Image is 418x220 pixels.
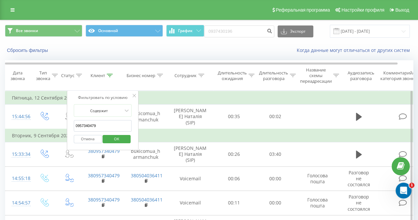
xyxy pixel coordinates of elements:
[396,183,411,198] iframe: Intercom live chat
[213,191,255,215] td: 00:11
[88,172,120,179] a: 380957340479
[255,142,296,167] td: 03:40
[12,110,25,123] div: 15:44:56
[74,94,132,101] div: Фильтровать по условию
[12,148,25,161] div: 15:33:34
[345,70,377,81] div: Аудиозапись разговора
[166,25,204,37] button: График
[409,183,414,188] span: 1
[86,25,163,37] button: Основной
[91,73,105,78] div: Клиент
[204,25,274,37] input: Поиск по номеру
[88,148,120,154] a: 380957340479
[5,25,82,37] button: Все звонки
[131,197,163,203] a: 380504036411
[88,197,120,203] a: 380957340479
[213,142,255,167] td: 00:26
[103,135,131,143] button: OK
[213,166,255,191] td: 00:06
[297,47,413,53] a: Когда данные могут отличаться от других систем
[174,73,197,78] div: Сотрудник
[300,67,331,84] div: Название схемы переадресации
[5,47,51,53] button: Сбросить фильтры
[74,135,102,143] button: Отмена
[255,166,296,191] td: 00:00
[16,28,38,33] span: Все звонки
[74,120,132,132] input: Введите значение
[278,25,313,37] button: Экспорт
[348,169,370,188] span: Разговор не состоялся
[276,7,330,13] span: Реферальная программа
[296,191,339,215] td: Голосова пошта
[167,191,213,215] td: Voicemail
[379,70,418,81] div: Комментарий/категория звонка
[213,105,255,129] td: 00:35
[255,191,296,215] td: 00:00
[12,172,25,185] div: 14:55:18
[127,73,155,78] div: Бизнес номер
[36,70,50,81] div: Тип звонка
[167,142,213,167] td: [PERSON_NAME] Наталія (SIP)
[255,105,296,129] td: 00:02
[348,194,370,212] span: Разговор не состоялся
[167,166,213,191] td: Voicemail
[341,7,384,13] span: Настройки профиля
[131,172,163,179] a: 380504036411
[296,166,339,191] td: Голосова пошта
[124,142,167,167] td: bukicomua_harmanchuk
[124,105,167,129] td: bukicomua_harmanchuk
[259,70,288,81] div: Длительность разговора
[5,70,30,81] div: Дата звонка
[107,134,126,144] span: OK
[61,73,74,78] div: Статус
[218,70,247,81] div: Длительность ожидания
[12,197,25,209] div: 14:54:57
[395,7,409,13] span: Выход
[178,28,193,33] span: График
[167,105,213,129] td: [PERSON_NAME] Наталія (SIP)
